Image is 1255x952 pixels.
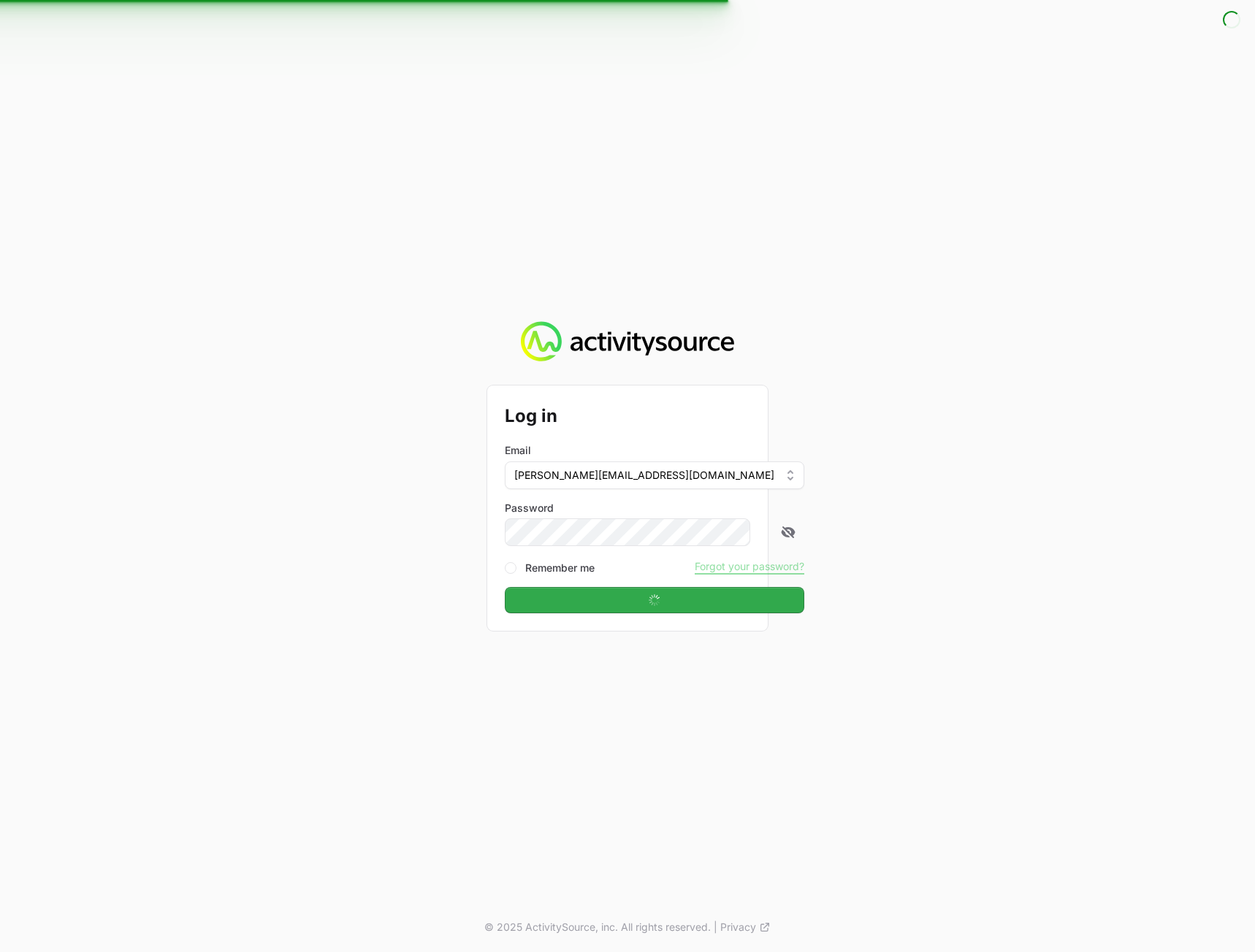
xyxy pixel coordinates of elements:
button: [PERSON_NAME][EMAIL_ADDRESS][DOMAIN_NAME] [505,461,804,489]
span: [PERSON_NAME][EMAIL_ADDRESS][DOMAIN_NAME] [514,468,774,483]
a: Privacy [720,920,771,934]
span: | [714,920,717,934]
label: Email [505,443,531,458]
img: Activity Source [521,321,733,362]
label: Remember me [525,561,595,575]
p: © 2025 ActivitySource, inc. All rights reserved. [484,920,711,934]
h2: Log in [505,403,804,429]
label: Password [505,501,804,515]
